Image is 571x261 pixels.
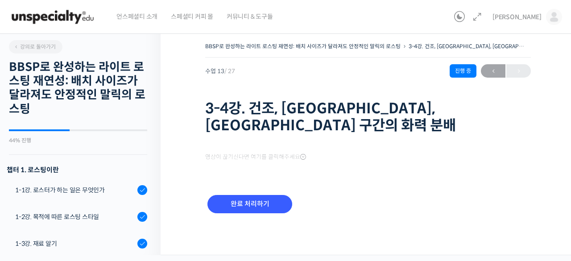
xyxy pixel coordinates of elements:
[13,43,56,50] span: 강의로 돌아가기
[9,138,147,143] div: 44% 진행
[205,153,306,161] span: 영상이 끊기신다면 여기를 클릭해주세요
[9,40,62,54] a: 강의로 돌아가기
[207,195,292,213] input: 완료 처리하기
[450,64,476,78] div: 진행 중
[224,67,235,75] span: / 27
[205,68,235,74] span: 수업 13
[9,60,147,116] h2: BBSP로 완성하는 라이트 로스팅 재연성: 배치 사이즈가 달라져도 안정적인 말릭의 로스팅
[15,239,135,249] div: 1-3강. 재료 알기
[7,164,147,176] h3: 챕터 1. 로스팅이란
[15,212,135,222] div: 1-2강. 목적에 따른 로스팅 스타일
[15,185,135,195] div: 1-1강. 로스터가 하는 일은 무엇인가
[205,100,531,134] h1: 3-4강. 건조, [GEOGRAPHIC_DATA], [GEOGRAPHIC_DATA] 구간의 화력 분배
[481,64,505,78] a: ←이전
[481,65,505,77] span: ←
[492,13,542,21] span: [PERSON_NAME]
[205,43,401,50] a: BBSP로 완성하는 라이트 로스팅 재연성: 배치 사이즈가 달라져도 안정적인 말릭의 로스팅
